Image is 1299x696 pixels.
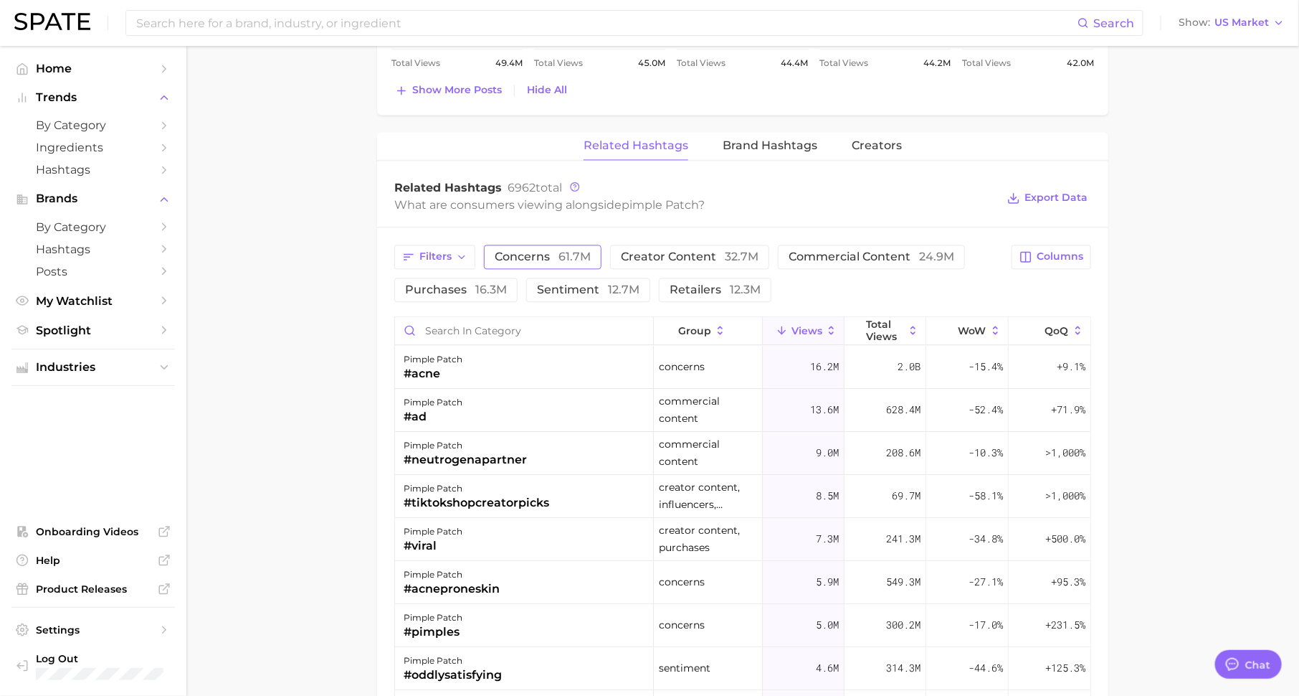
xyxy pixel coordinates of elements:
span: 6962 [508,181,536,194]
span: 61.7m [558,250,591,263]
span: Brands [36,192,151,205]
span: -10.3% [969,444,1003,461]
span: by Category [36,220,151,234]
span: Columns [1037,250,1083,263]
a: Posts [11,260,175,283]
button: QoQ [1009,317,1090,345]
span: -17.0% [969,616,1003,634]
span: purchases [405,284,507,296]
span: 45.0m [638,55,665,72]
span: -52.4% [969,401,1003,418]
span: Onboarding Videos [36,525,151,538]
span: -44.6% [969,659,1003,677]
button: Brands [11,188,175,210]
button: pimple patch#pimplesconcerns5.0m300.2m-17.0%+231.5% [395,604,1090,647]
span: US Market [1214,19,1269,27]
button: pimple patch#acneproneskinconcerns5.9m549.3m-27.1%+95.3% [395,561,1090,604]
span: concerns [495,251,591,263]
a: Log out. Currently logged in with e-mail hannah@spate.nyc. [11,648,175,685]
span: Total Views [820,55,869,72]
div: pimple patch [404,652,502,669]
input: Search in category [395,317,653,344]
span: +9.1% [1057,358,1085,375]
span: 16.2m [810,358,839,375]
span: commercial content [789,251,954,263]
div: #viral [404,537,462,555]
a: Spotlight [11,319,175,342]
span: Hashtags [36,243,151,256]
a: Settings [11,619,175,641]
div: pimple patch [404,480,549,497]
span: 5.9m [816,573,839,591]
button: Industries [11,357,175,378]
span: 549.3m [886,573,920,591]
a: Onboarding Videos [11,521,175,542]
span: Views [791,325,822,337]
div: #acne [404,365,462,382]
span: Log Out [36,652,163,665]
span: My Watchlist [36,294,151,308]
div: pimple patch [404,566,500,583]
span: 44.2m [924,55,951,72]
button: Export Data [1004,188,1091,208]
button: pimple patch#tiktokshopcreatorpickscreator content, influencers, retailers8.5m69.7m-58.1%>1,000% [395,475,1090,518]
button: Filters [394,245,475,269]
span: +95.3% [1051,573,1085,591]
a: by Category [11,216,175,238]
div: #pimples [404,624,462,641]
button: Views [763,317,844,345]
button: WoW [926,317,1008,345]
img: SPATE [14,13,90,30]
span: 628.4m [886,401,920,418]
span: Hashtags [36,163,151,177]
span: Related Hashtags [584,139,688,152]
span: -27.1% [969,573,1003,591]
span: Total Views [677,55,725,72]
span: 2.0b [898,358,920,375]
div: #ad [404,408,462,425]
div: pimple patch [404,394,462,411]
button: pimple patch#oddlysatisfyingsentiment4.6m314.3m-44.6%+125.3% [395,647,1090,690]
span: >1,000% [1045,489,1085,502]
span: Total Views [534,55,583,72]
span: Product Releases [36,583,151,596]
span: pimple patch [622,198,698,212]
span: concerns [659,358,705,375]
span: Show more posts [412,84,502,96]
span: 49.4m [495,55,523,72]
span: 24.9m [919,250,954,263]
button: Show more posts [391,80,505,100]
div: pimple patch [404,609,462,626]
span: 13.6m [810,401,839,418]
a: Hashtags [11,238,175,260]
span: 5.0m [816,616,839,634]
span: total [508,181,562,194]
span: Industries [36,361,151,374]
span: +500.0% [1045,530,1085,547]
span: group [678,325,711,337]
span: Help [36,554,151,567]
span: Total Views [963,55,1012,72]
button: Hide All [523,80,571,100]
span: 44.4m [781,55,809,72]
span: Home [36,62,151,75]
button: pimple patch#adcommercial content13.6m628.4m-52.4%+71.9% [395,389,1090,432]
span: 241.3m [886,530,920,547]
span: -58.1% [969,487,1003,504]
div: #tiktokshopcreatorpicks [404,494,549,512]
button: Total Views [844,317,926,345]
a: My Watchlist [11,290,175,312]
span: 314.3m [886,659,920,677]
span: sentiment [537,284,639,296]
span: Settings [36,624,151,636]
span: 69.7m [892,487,920,504]
span: commercial content [659,436,757,470]
span: 16.3m [475,283,507,296]
span: 7.3m [816,530,839,547]
span: Filters [419,250,452,263]
div: pimple patch [404,351,462,368]
span: -15.4% [969,358,1003,375]
span: WoW [958,325,986,337]
a: Help [11,550,175,571]
span: concerns [659,616,705,634]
